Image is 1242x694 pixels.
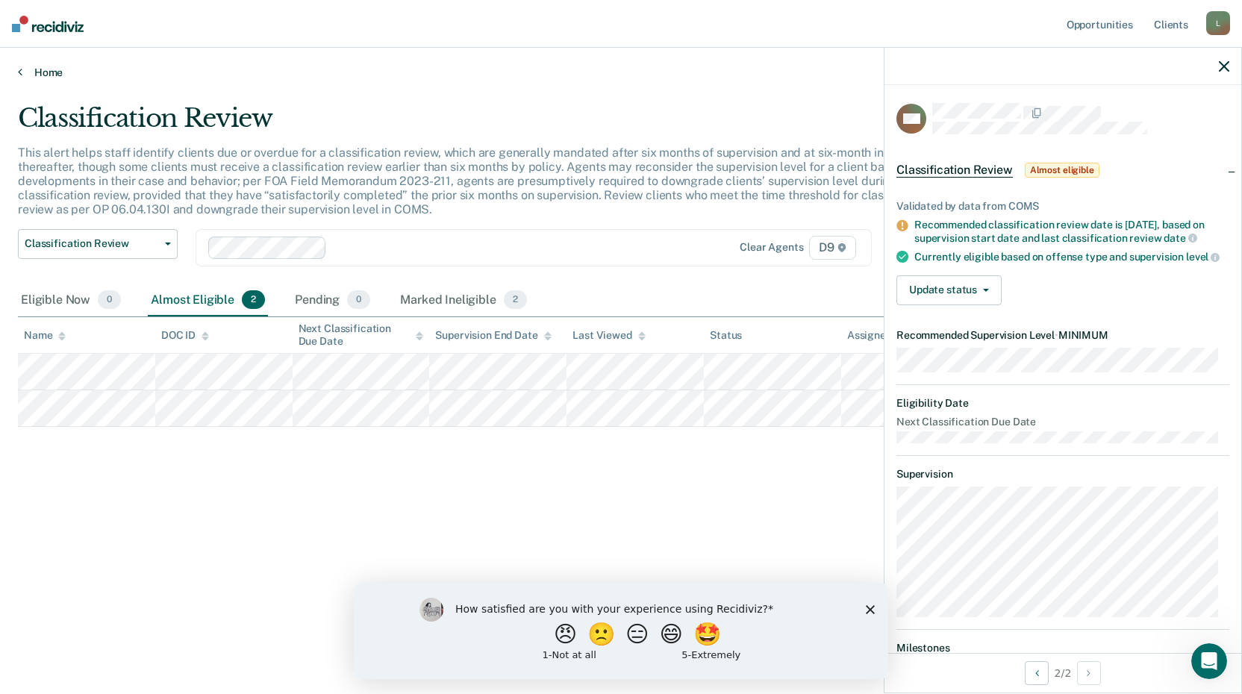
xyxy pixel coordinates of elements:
[896,416,1229,428] dt: Next Classification Due Date
[347,290,370,310] span: 0
[809,236,856,260] span: D9
[884,146,1241,194] div: Classification ReviewAlmost eligible
[1025,661,1049,685] button: Previous Opportunity
[18,103,949,146] div: Classification Review
[292,284,373,317] div: Pending
[354,583,888,679] iframe: Survey by Kim from Recidiviz
[504,290,527,310] span: 2
[1025,163,1099,178] span: Almost eligible
[161,329,209,342] div: DOC ID
[710,329,742,342] div: Status
[572,329,645,342] div: Last Viewed
[18,284,124,317] div: Eligible Now
[740,241,803,254] div: Clear agents
[1186,251,1220,263] span: level
[896,642,1229,654] dt: Milestones
[914,219,1229,244] div: Recommended classification review date is [DATE], based on supervision start date and last classi...
[896,275,1002,305] button: Update status
[1191,643,1227,679] iframe: Intercom live chat
[299,322,424,348] div: Next Classification Due Date
[18,146,933,217] p: This alert helps staff identify clients due or overdue for a classification review, which are gen...
[25,237,159,250] span: Classification Review
[1055,329,1058,341] span: •
[914,250,1229,263] div: Currently eligible based on offense type and supervision
[1206,11,1230,35] div: L
[98,290,121,310] span: 0
[12,16,84,32] img: Recidiviz
[896,397,1229,410] dt: Eligibility Date
[896,200,1229,213] div: Validated by data from COMS
[435,329,551,342] div: Supervision End Date
[397,284,530,317] div: Marked Ineligible
[242,290,265,310] span: 2
[896,329,1229,342] dt: Recommended Supervision Level MINIMUM
[148,284,268,317] div: Almost Eligible
[847,329,917,342] div: Assigned to
[896,468,1229,481] dt: Supervision
[884,653,1241,693] div: 2 / 2
[24,329,66,342] div: Name
[1077,661,1101,685] button: Next Opportunity
[896,163,1013,178] span: Classification Review
[18,66,1224,79] a: Home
